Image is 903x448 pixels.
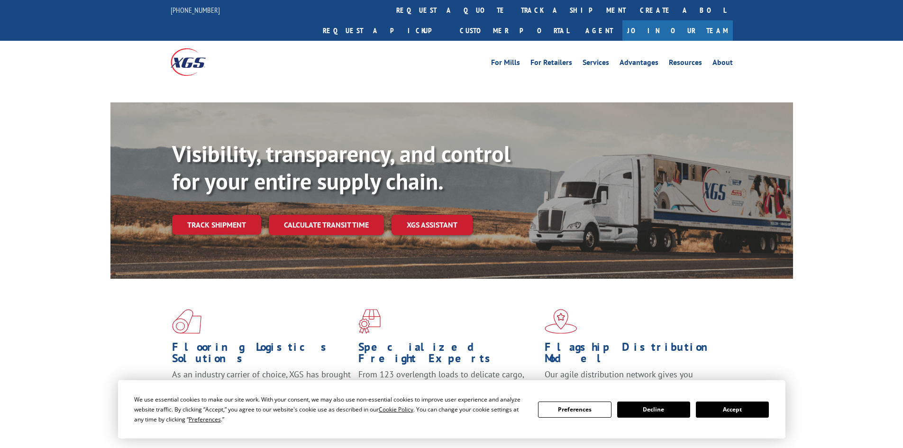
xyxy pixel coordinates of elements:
a: Request a pickup [316,20,453,41]
span: Our agile distribution network gives you nationwide inventory management on demand. [545,369,719,391]
a: XGS ASSISTANT [392,215,473,235]
button: Decline [617,402,690,418]
span: Preferences [189,415,221,423]
a: Services [583,59,609,69]
a: For Mills [491,59,520,69]
a: Customer Portal [453,20,576,41]
a: About [712,59,733,69]
div: We use essential cookies to make our site work. With your consent, we may also use non-essential ... [134,394,527,424]
h1: Flagship Distribution Model [545,341,724,369]
img: xgs-icon-total-supply-chain-intelligence-red [172,309,201,334]
a: Calculate transit time [269,215,384,235]
span: Cookie Policy [379,405,413,413]
h1: Flooring Logistics Solutions [172,341,351,369]
img: xgs-icon-focused-on-flooring-red [358,309,381,334]
h1: Specialized Freight Experts [358,341,538,369]
div: Cookie Consent Prompt [118,380,785,439]
button: Preferences [538,402,611,418]
a: [PHONE_NUMBER] [171,5,220,15]
a: Resources [669,59,702,69]
b: Visibility, transparency, and control for your entire supply chain. [172,139,511,196]
span: As an industry carrier of choice, XGS has brought innovation and dedication to flooring logistics... [172,369,351,402]
a: Advantages [620,59,658,69]
a: Agent [576,20,622,41]
a: Join Our Team [622,20,733,41]
a: For Retailers [530,59,572,69]
img: xgs-icon-flagship-distribution-model-red [545,309,577,334]
a: Track shipment [172,215,261,235]
button: Accept [696,402,769,418]
p: From 123 overlength loads to delicate cargo, our experienced staff knows the best way to move you... [358,369,538,411]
